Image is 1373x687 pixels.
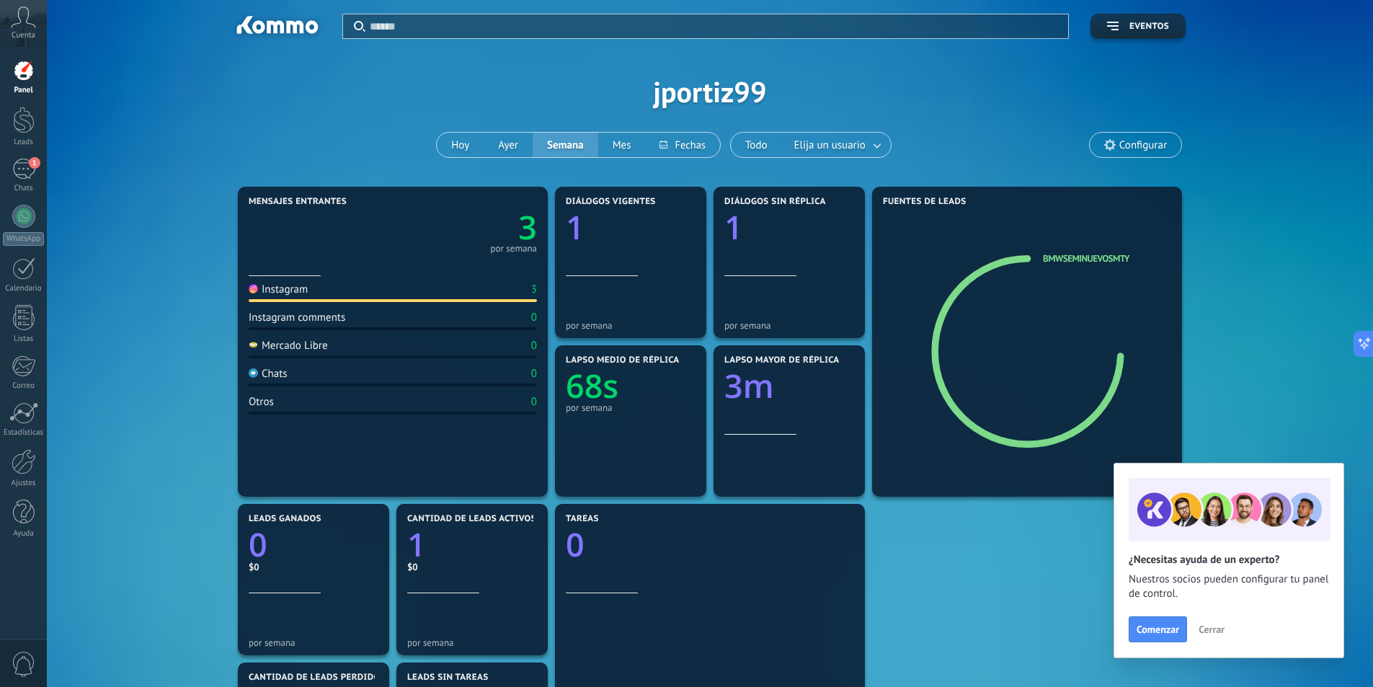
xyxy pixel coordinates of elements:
[782,133,891,157] button: Elija un usuario
[249,367,288,381] div: Chats
[3,138,45,147] div: Leads
[3,529,45,538] div: Ayuda
[29,157,40,169] span: 1
[3,86,45,95] div: Panel
[393,205,537,249] a: 3
[12,31,35,40] span: Cuenta
[724,197,826,207] span: Diálogos sin réplica
[566,355,680,365] span: Lapso medio de réplica
[1129,572,1329,601] span: Nuestros socios pueden configurar tu panel de control.
[249,339,328,353] div: Mercado Libre
[531,283,537,296] div: 3
[566,320,696,331] div: por semana
[249,368,258,378] img: Chats
[724,364,854,408] a: 3m
[249,637,378,648] div: por semana
[791,136,868,155] span: Elija un usuario
[3,232,44,246] div: WhatsApp
[531,311,537,324] div: 0
[1129,616,1187,642] button: Comenzar
[1137,624,1179,634] span: Comenzar
[566,364,618,408] text: 68s
[407,523,426,567] text: 1
[3,334,45,344] div: Listas
[566,514,599,524] span: Tareas
[437,133,484,157] button: Hoy
[407,514,536,524] span: Cantidad de leads activos
[883,197,967,207] span: Fuentes de leads
[1043,252,1129,265] a: bmwseminuevosmty
[407,523,537,567] a: 1
[407,637,537,648] div: por semana
[3,479,45,488] div: Ajustes
[3,428,45,438] div: Estadísticas
[249,197,347,207] span: Mensajes entrantes
[249,673,386,683] span: Cantidad de leads perdidos
[531,367,537,381] div: 0
[1192,619,1231,640] button: Cerrar
[490,245,537,252] div: por semana
[566,523,585,567] text: 0
[645,133,719,157] button: Fechas
[724,364,774,408] text: 3m
[249,284,258,293] img: Instagram
[724,355,839,365] span: Lapso mayor de réplica
[3,284,45,293] div: Calendario
[566,523,854,567] a: 0
[249,561,378,573] div: $0
[1199,624,1225,634] span: Cerrar
[1129,22,1169,32] span: Eventos
[3,184,45,193] div: Chats
[1119,139,1167,151] span: Configurar
[566,205,585,249] text: 1
[566,402,696,413] div: por semana
[249,340,258,350] img: Mercado Libre
[531,395,537,409] div: 0
[731,133,782,157] button: Todo
[1090,14,1186,39] button: Eventos
[533,133,598,157] button: Semana
[249,523,378,567] a: 0
[566,197,656,207] span: Diálogos vigentes
[484,133,533,157] button: Ayer
[249,283,308,296] div: Instagram
[598,133,646,157] button: Mes
[724,320,854,331] div: por semana
[407,673,488,683] span: Leads sin tareas
[249,395,274,409] div: Otros
[249,514,321,524] span: Leads ganados
[249,523,267,567] text: 0
[3,381,45,391] div: Correo
[407,561,537,573] div: $0
[724,205,743,249] text: 1
[531,339,537,353] div: 0
[1129,553,1329,567] h2: ¿Necesitas ayuda de un experto?
[518,205,537,249] text: 3
[249,311,345,324] div: Instagram comments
